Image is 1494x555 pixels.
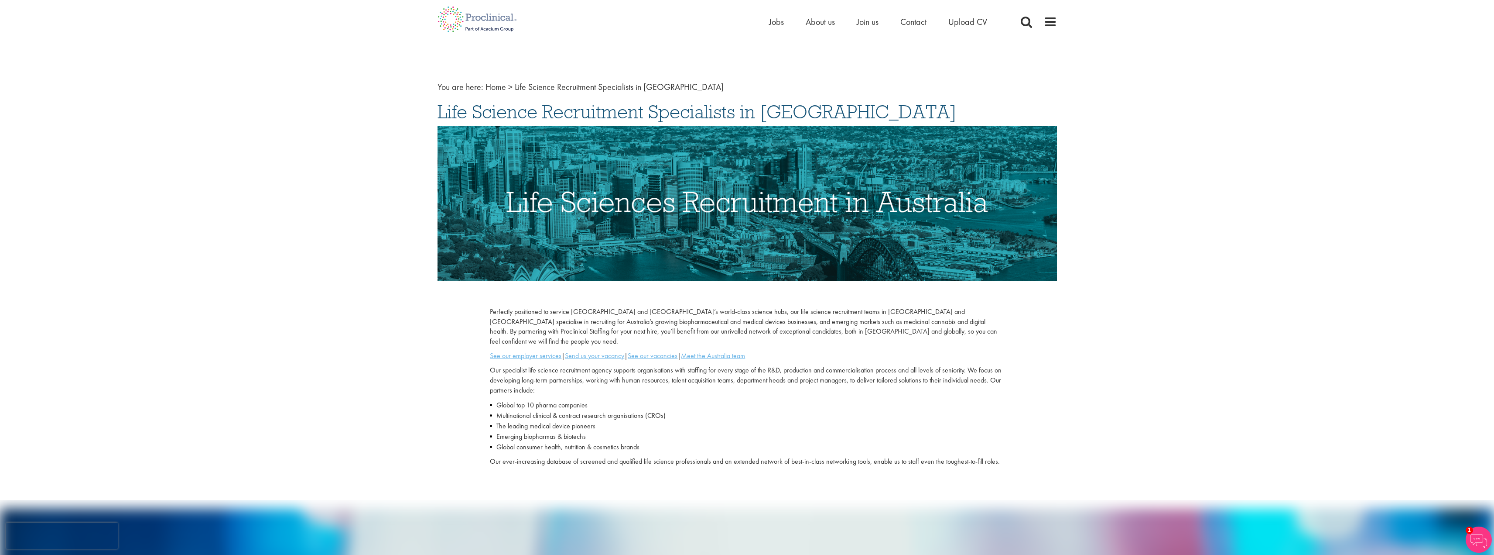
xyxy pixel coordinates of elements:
li: Emerging biopharmas & biotechs [490,431,1004,442]
p: Our ever-increasing database of screened and qualified life science professionals and an extended... [490,457,1004,467]
p: Perfectly positioned to service [GEOGRAPHIC_DATA] and [GEOGRAPHIC_DATA]’s world-class science hub... [490,307,1004,347]
li: The leading medical device pioneers [490,421,1004,431]
a: Join us [857,16,879,28]
span: Life Science Recruitment Specialists in [GEOGRAPHIC_DATA] [515,81,724,93]
a: See our employer services [490,351,561,360]
span: Life Science Recruitment Specialists in [GEOGRAPHIC_DATA] [438,100,957,124]
a: Send us your vacancy [565,351,624,360]
a: See our vacancies [628,351,677,360]
a: Jobs [769,16,784,28]
p: Our specialist life science recruitment agency supports organisations with staffing for every sta... [490,365,1004,396]
a: breadcrumb link [485,81,506,93]
span: > [508,81,513,93]
img: Chatbot [1466,527,1492,553]
img: Life Sciences Recruitment in Australia [438,126,1057,281]
iframe: reCAPTCHA [6,523,118,549]
span: 1 [1466,527,1473,534]
li: Global top 10 pharma companies [490,400,1004,410]
p: | | | [490,351,1004,361]
li: Global consumer health, nutrition & cosmetics brands [490,442,1004,452]
li: Multinational clinical & contract research organisations (CROs) [490,410,1004,421]
a: Meet the Australia team [681,351,745,360]
a: Contact [900,16,926,28]
a: Upload CV [948,16,987,28]
a: About us [806,16,835,28]
span: You are here: [438,81,483,93]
